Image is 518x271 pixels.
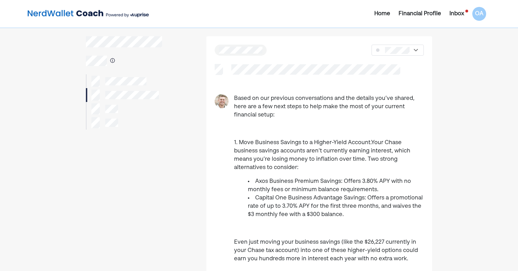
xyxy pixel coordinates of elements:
div: OA [472,7,486,21]
li: Axos Business Premium Savings: Offers 3.80% APY with no monthly fees or minimum balance requireme... [248,177,423,194]
div: Financial Profile [399,10,441,18]
p: Based on our previous conversations and the details you’ve shared, here are a few next steps to h... [234,94,423,119]
div: Inbox [449,10,464,18]
p: Even just moving your business savings (like the $26,227 currently in your Chase tax account) int... [234,238,423,263]
p: 1. Move Business Savings to a Higher-Yield Account. [234,139,423,172]
li: Capital One Business Advantage Savings: Offers a promotional rate of up to 3.70% APY for the firs... [248,194,423,219]
div: Home [374,10,390,18]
